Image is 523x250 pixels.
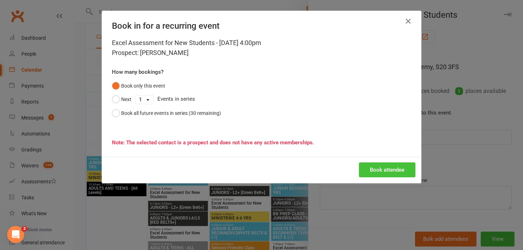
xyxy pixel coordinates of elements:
button: Book all future events in series (30 remaining) [112,106,221,120]
div: Excel Assessment for New Students - [DATE] 4:00pm Prospect: [PERSON_NAME] [112,38,411,58]
button: Close [403,16,414,27]
div: Events in series [112,93,411,106]
div: Book all future events in series (30 remaining) [121,109,221,117]
iframe: Intercom live chat [7,226,24,243]
span: 2 [22,226,27,232]
button: Book attendee [359,162,415,177]
button: Next [112,93,131,106]
div: Note: The selected contact is a prospect and does not have any active memberships. [112,138,411,147]
button: Book only this event [112,79,165,93]
h4: Book in for a recurring event [112,21,411,31]
label: How many bookings? [112,68,163,76]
